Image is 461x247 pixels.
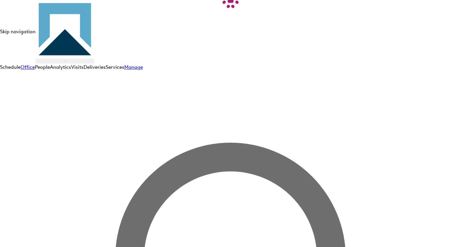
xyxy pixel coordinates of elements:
a: Visits [71,64,84,70]
a: Manage [124,64,143,70]
a: Office [21,64,35,70]
a: Services [106,64,124,70]
a: Deliveries [84,64,106,70]
a: Analytics [50,64,71,70]
a: People [35,64,50,70]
